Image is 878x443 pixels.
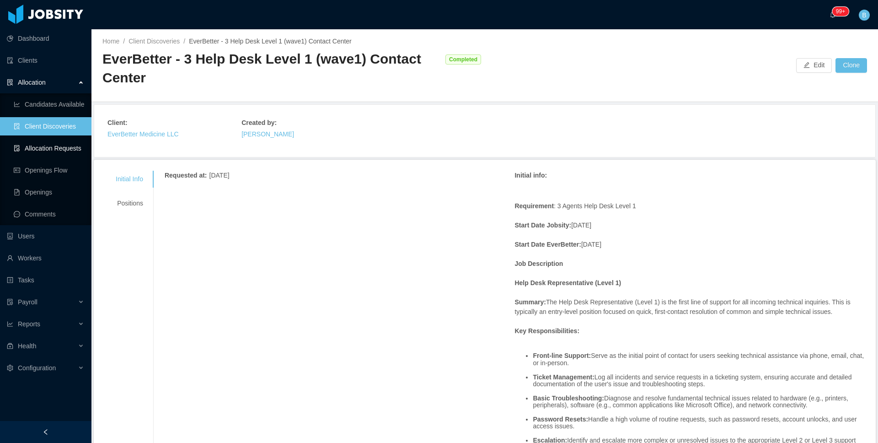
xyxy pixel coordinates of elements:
strong: Password Resets: [533,416,588,423]
a: Client Discoveries [128,38,180,45]
strong: Start Date EverBetter: [514,241,581,248]
span: Reports [18,320,40,328]
a: icon: file-textOpenings [14,183,84,201]
a: icon: line-chartCandidates Available [14,95,84,113]
i: icon: solution [7,79,13,86]
li: Serve as the initial point of contact for users seeking technical assistance via phone, email, ch... [533,352,865,367]
li: Log all incidents and service requests in a ticketing system, ensuring accurate and detailed docu... [533,374,865,388]
strong: Ticket Management: [533,373,594,381]
li: Diagnose and resolve fundamental technical issues related to hardware (e.g., printers, peripheral... [533,395,865,409]
strong: Initial info : [514,172,547,179]
span: B [862,10,866,21]
a: icon: auditClients [7,51,84,70]
span: Health [18,342,36,350]
span: Allocation [18,79,46,86]
strong: Help Desk Representative (Level 1) [514,279,621,286]
a: EverBetter Medicine LLC [107,130,179,138]
span: [DATE] [209,172,230,179]
span: / [183,38,185,45]
div: EverBetter - 3 Help Desk Level 1 (wave1) Contact Center [102,50,441,87]
span: Completed [445,54,481,65]
p: [DATE] [514,221,865,230]
a: [PERSON_NAME] [241,130,294,138]
a: icon: idcardOpenings Flow [14,161,84,179]
strong: Requirement [514,202,554,210]
p: : 3 Agents Help Desk Level 1 [514,201,865,211]
p: [DATE] [514,240,865,249]
button: Clone [835,58,867,73]
a: icon: userWorkers [7,249,84,267]
span: EverBetter - 3 Help Desk Level 1 (wave1) Contact Center [189,38,352,45]
strong: Created by : [241,119,277,126]
strong: Front-line Support: [533,352,591,359]
strong: Client : [107,119,128,126]
i: icon: setting [7,365,13,371]
strong: Summary: [514,298,546,306]
sup: 245 [832,7,849,16]
a: icon: messageComments [14,205,84,223]
p: The Help Desk Representative (Level 1) is the first line of support for all incoming technical in... [514,297,865,317]
strong: Start Date Jobsity: [514,221,571,229]
i: icon: file-protect [7,299,13,305]
span: Configuration [18,364,56,372]
span: / [123,38,125,45]
div: Initial Info [105,171,154,188]
span: Payroll [18,298,37,306]
a: icon: robotUsers [7,227,84,245]
i: icon: bell [830,11,836,18]
a: icon: file-doneAllocation Requests [14,139,84,157]
strong: Job Description [514,260,563,267]
i: icon: line-chart [7,321,13,327]
a: icon: profileTasks [7,271,84,289]
a: icon: file-searchClient Discoveries [14,117,84,135]
a: Home [102,38,119,45]
button: icon: editEdit [796,58,832,73]
strong: Key Responsibilities: [514,327,579,335]
strong: Requested at : [165,172,207,179]
div: Positions [105,195,154,212]
a: icon: pie-chartDashboard [7,29,84,48]
i: icon: medicine-box [7,343,13,349]
strong: Basic Troubleshooting: [533,394,604,402]
li: Handle a high volume of routine requests, such as password resets, account unlocks, and user acce... [533,416,865,430]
